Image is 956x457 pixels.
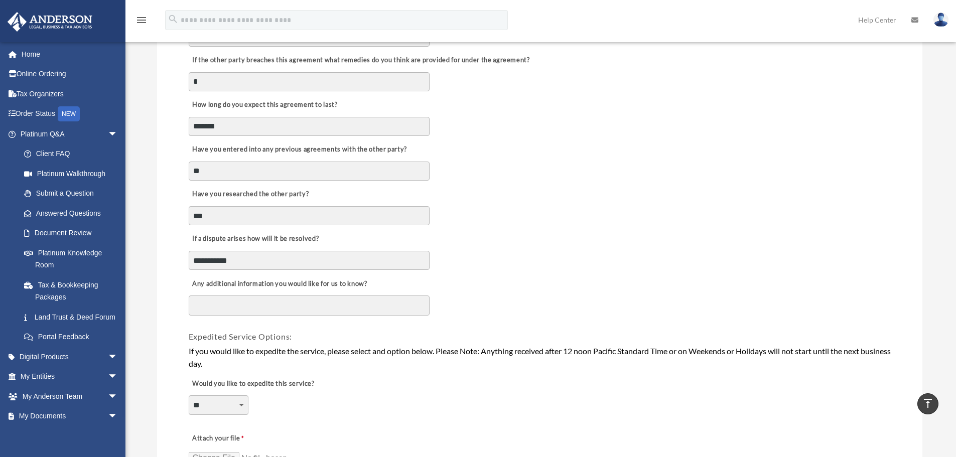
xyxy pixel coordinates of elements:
[189,332,293,341] span: Expedited Service Options:
[7,104,133,124] a: Order StatusNEW
[58,106,80,121] div: NEW
[14,203,133,223] a: Answered Questions
[14,307,133,327] a: Land Trust & Deed Forum
[7,406,133,426] a: My Documentsarrow_drop_down
[7,347,133,367] a: Digital Productsarrow_drop_down
[189,98,340,112] label: How long do you expect this agreement to last?
[14,275,133,307] a: Tax & Bookkeeping Packages
[917,393,938,414] a: vertical_align_top
[7,367,133,387] a: My Entitiesarrow_drop_down
[108,367,128,387] span: arrow_drop_down
[189,431,289,445] label: Attach your file
[135,14,148,26] i: menu
[933,13,948,27] img: User Pic
[189,377,317,391] label: Would you like to expedite this service?
[5,12,95,32] img: Anderson Advisors Platinum Portal
[108,124,128,144] span: arrow_drop_down
[14,144,133,164] a: Client FAQ
[135,18,148,26] a: menu
[108,406,128,427] span: arrow_drop_down
[108,347,128,367] span: arrow_drop_down
[14,327,133,347] a: Portal Feedback
[922,397,934,409] i: vertical_align_top
[14,223,128,243] a: Document Review
[14,184,133,204] a: Submit a Question
[189,143,410,157] label: Have you entered into any previous agreements with the other party?
[7,386,133,406] a: My Anderson Teamarrow_drop_down
[189,345,891,370] div: If you would like to expedite the service, please select and option below. Please Note: Anything ...
[7,84,133,104] a: Tax Organizers
[7,124,133,144] a: Platinum Q&Aarrow_drop_down
[14,164,133,184] a: Platinum Walkthrough
[14,243,133,275] a: Platinum Knowledge Room
[7,44,133,64] a: Home
[168,14,179,25] i: search
[189,188,312,202] label: Have you researched the other party?
[189,277,370,291] label: Any additional information you would like for us to know?
[189,232,322,246] label: If a dispute arises how will it be resolved?
[189,53,532,67] label: If the other party breaches this agreement what remedies do you think are provided for under the ...
[7,64,133,84] a: Online Ordering
[108,386,128,407] span: arrow_drop_down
